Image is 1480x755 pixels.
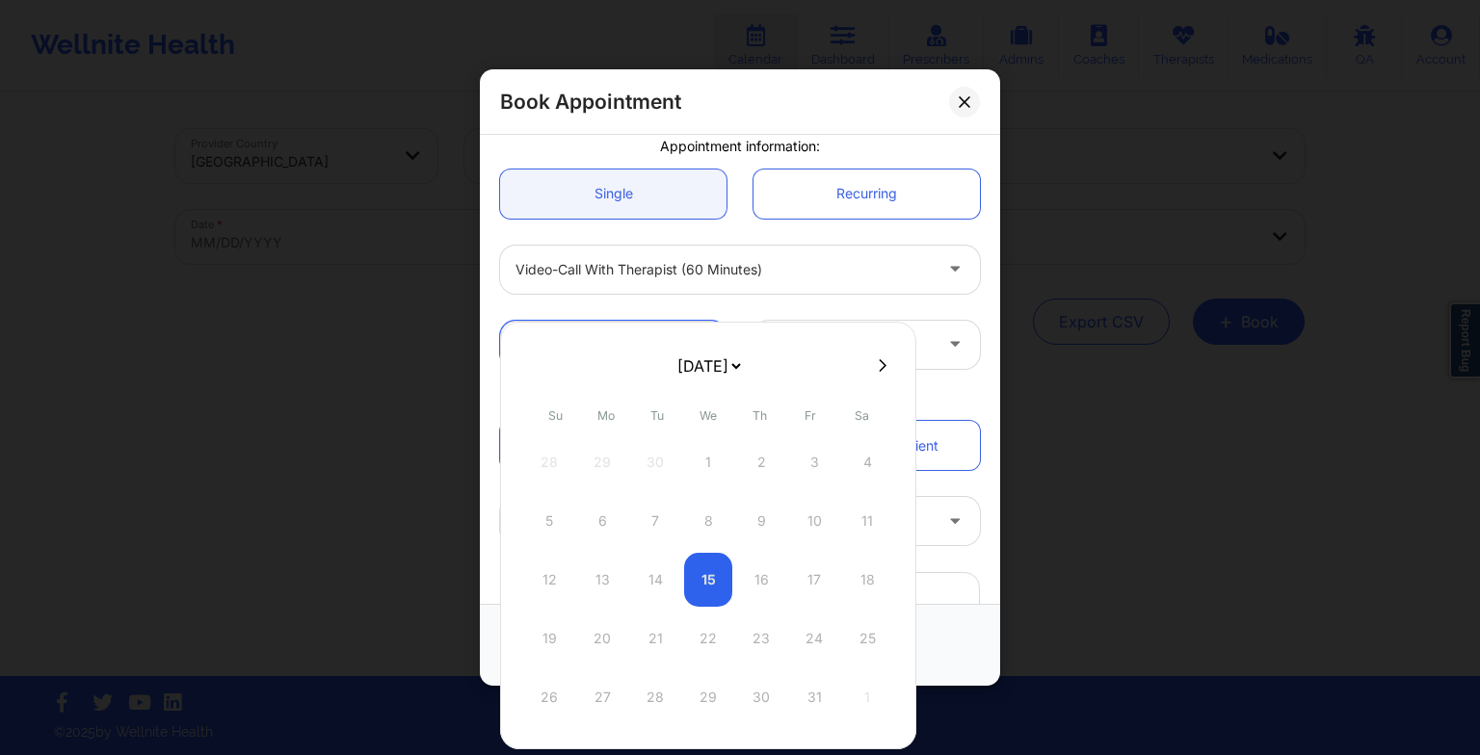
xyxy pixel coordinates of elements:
[753,408,767,423] abbr: Thursday
[548,408,563,423] abbr: Sunday
[753,169,980,219] a: Recurring
[487,389,993,408] div: Patient information:
[515,246,932,294] div: Video-Call with Therapist (60 minutes)
[500,89,681,115] h2: Book Appointment
[487,137,993,156] div: Appointment information:
[855,408,869,423] abbr: Saturday
[650,408,664,423] abbr: Tuesday
[700,408,717,423] abbr: Wednesday
[805,408,816,423] abbr: Friday
[597,408,615,423] abbr: Monday
[500,321,727,369] input: MM/DD/YYYY
[500,169,727,219] a: Single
